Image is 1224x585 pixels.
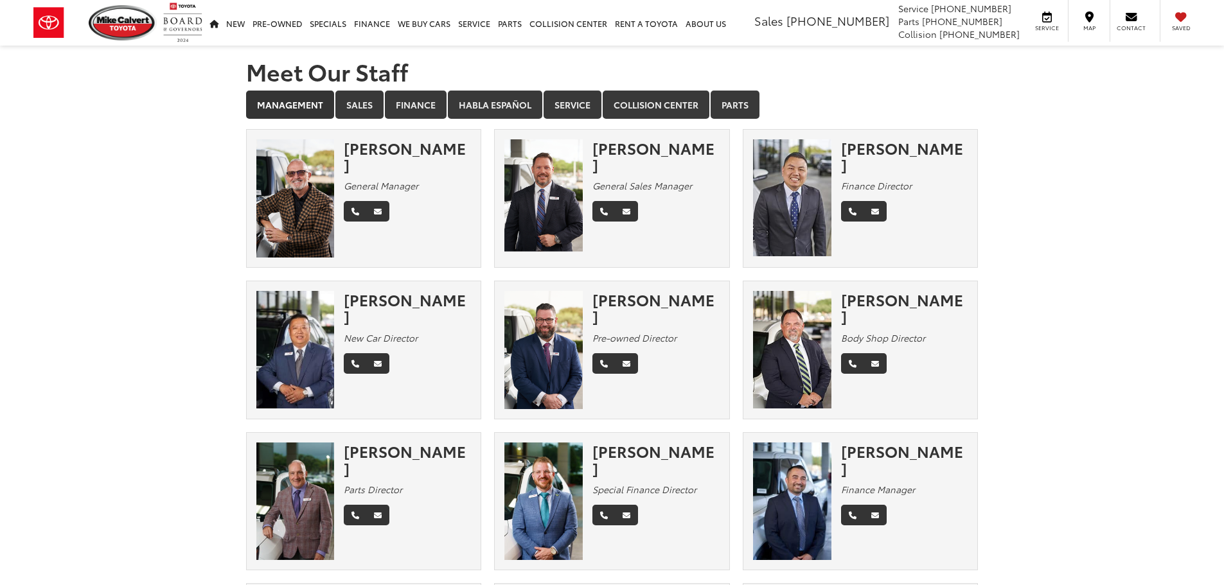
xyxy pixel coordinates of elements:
a: Habla Español [448,91,542,119]
span: [PHONE_NUMBER] [939,28,1020,40]
img: Chuck Baldridge [753,291,831,408]
div: [PERSON_NAME] [841,442,968,476]
img: David Tep [753,442,831,560]
img: Stephen Lee [504,442,583,560]
a: Email [615,201,638,222]
a: Phone [841,201,864,222]
a: Phone [841,353,864,374]
a: Service [544,91,601,119]
span: Parts [898,15,919,28]
span: Saved [1167,24,1195,32]
a: Finance [385,91,447,119]
em: General Sales Manager [592,179,692,192]
div: [PERSON_NAME] [592,442,720,476]
a: Email [615,353,638,374]
a: Email [864,353,887,374]
span: [PHONE_NUMBER] [786,12,889,29]
span: Contact [1117,24,1146,32]
a: Email [366,201,389,222]
em: Finance Manager [841,483,915,496]
em: Parts Director [344,483,402,496]
a: Sales [335,91,384,119]
span: Service [1033,24,1061,32]
span: Service [898,2,928,15]
em: Finance Director [841,179,912,192]
img: Mike Gorbet [256,139,335,258]
a: Phone [841,505,864,525]
a: Parts [711,91,759,119]
div: [PERSON_NAME] [344,139,471,173]
img: Robert Fabian [256,442,335,560]
div: Department Tabs [246,91,979,120]
img: Mike Calvert Toyota [89,5,157,40]
a: Email [366,505,389,525]
span: Collision [898,28,937,40]
span: Map [1075,24,1103,32]
img: Ronny Haring [504,139,583,258]
a: Email [864,505,887,525]
a: Phone [344,505,367,525]
em: General Manager [344,179,418,192]
img: Adam Nguyen [753,139,831,257]
em: Pre-owned Director [592,331,677,344]
span: Sales [754,12,783,29]
a: Phone [344,353,367,374]
a: Management [246,91,334,119]
a: Phone [592,353,616,374]
span: [PHONE_NUMBER] [931,2,1011,15]
div: [PERSON_NAME] [592,139,720,173]
a: Email [615,505,638,525]
a: Phone [592,201,616,222]
div: [PERSON_NAME] [344,291,471,325]
div: [PERSON_NAME] [841,139,968,173]
div: [PERSON_NAME] [592,291,720,325]
h1: Meet Our Staff [246,58,979,84]
a: Email [864,201,887,222]
em: Special Finance Director [592,483,696,496]
div: [PERSON_NAME] [344,442,471,476]
a: Email [366,353,389,374]
span: [PHONE_NUMBER] [922,15,1002,28]
img: Ed Yi [256,291,335,408]
a: Collision Center [603,91,709,119]
div: [PERSON_NAME] [841,291,968,325]
em: Body Shop Director [841,331,925,344]
img: Wesley Worton [504,291,583,409]
em: New Car Director [344,331,418,344]
a: Phone [344,201,367,222]
a: Phone [592,505,616,525]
